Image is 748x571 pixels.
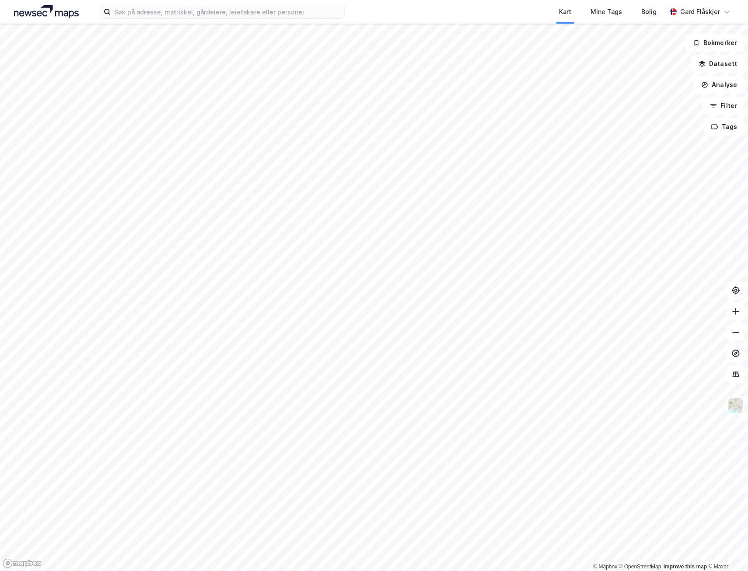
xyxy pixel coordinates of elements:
[591,7,622,17] div: Mine Tags
[694,76,745,94] button: Analyse
[14,5,79,18] img: logo.a4113a55bc3d86da70a041830d287a7e.svg
[641,7,657,17] div: Bolig
[704,118,745,136] button: Tags
[593,564,617,570] a: Mapbox
[111,5,344,18] input: Søk på adresse, matrikkel, gårdeiere, leietakere eller personer
[727,397,744,414] img: Z
[680,7,720,17] div: Gard Flåskjer
[664,564,707,570] a: Improve this map
[691,55,745,73] button: Datasett
[559,7,571,17] div: Kart
[619,564,661,570] a: OpenStreetMap
[704,529,748,571] iframe: Chat Widget
[685,34,745,52] button: Bokmerker
[703,97,745,115] button: Filter
[704,529,748,571] div: Kontrollprogram for chat
[3,558,41,568] a: Mapbox homepage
